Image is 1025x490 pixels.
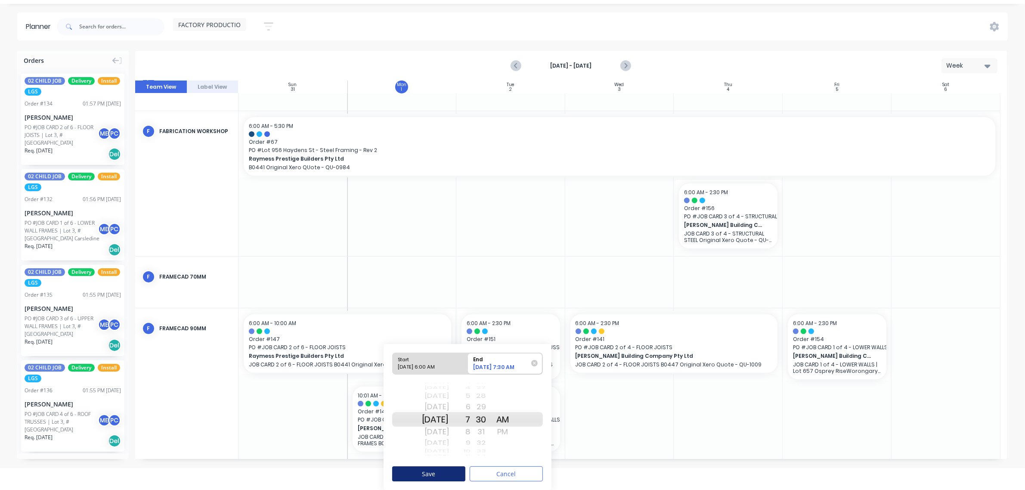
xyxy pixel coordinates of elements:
[492,412,514,427] div: AM
[724,82,732,87] div: Thu
[68,364,95,372] span: Delivery
[576,319,619,327] span: 6:00 AM - 2:30 PM
[25,434,53,441] span: Req. [DATE]
[25,219,100,242] div: PO #JOB CARD 1 of 6 - LOWER WALL FRAMES | Lot 3, #[GEOGRAPHIC_DATA] Carsledine
[395,363,458,374] div: [DATE] 6:00 AM
[422,425,449,439] div: [DATE]
[836,87,838,92] div: 5
[142,270,155,283] div: F
[98,127,111,140] div: ME
[249,164,990,171] p: B0441 Original Xero QUote - QU-0984
[449,437,471,449] div: 9
[142,322,155,335] div: F
[392,466,465,481] button: Save
[471,425,492,439] div: 31
[108,339,121,352] div: Del
[422,447,449,455] div: [DATE]
[471,384,492,391] div: 27
[684,189,728,196] span: 6:00 AM - 2:30 PM
[471,447,492,455] div: 33
[291,87,295,92] div: 31
[449,384,471,391] div: 4
[470,353,533,364] div: End
[68,173,95,180] span: Delivery
[449,425,471,439] div: 8
[793,319,837,327] span: 6:00 AM - 2:30 PM
[471,412,492,427] div: 30
[793,352,872,360] span: [PERSON_NAME] Building Company Pty Ltd
[25,387,53,394] div: Order # 136
[449,391,471,402] div: 5
[68,268,95,276] span: Delivery
[25,77,65,85] span: 02 CHILD JOB
[249,361,446,368] p: JOB CARD 2 of 6 - FLOOR JOISTS B0441 Original Xero QUote - QU-0984
[467,335,555,343] span: Order # 151
[108,127,121,140] div: PC
[25,88,41,96] span: LGS
[449,454,471,457] div: 11
[135,81,187,93] button: Team View
[288,82,297,87] div: Sun
[422,454,449,457] div: [DATE]
[249,122,293,130] span: 6:00 AM - 5:30 PM
[98,77,120,85] span: Install
[83,100,121,108] div: 01:57 PM [DATE]
[25,183,41,191] span: LGS
[509,87,512,92] div: 2
[941,58,997,73] button: Week
[68,77,95,85] span: Delivery
[25,279,41,287] span: LGS
[108,434,121,447] div: Del
[24,56,44,65] span: Orders
[684,213,772,220] span: PO # JOB CARD 3 of 4 - STRUCTURAL STEEL
[942,82,949,87] div: Sat
[358,434,446,447] p: JOB CARD 1 of 4 - LOWER WALL FRAMES B0447 Original Xero Quote - QU-1009
[249,352,426,360] span: Raymess Prestige Builders Pty Ltd
[187,81,238,93] button: Label View
[79,18,164,35] input: Search for orders...
[25,195,53,203] div: Order # 132
[471,391,492,402] div: 28
[159,325,231,332] div: FRAMECAD 90mm
[108,243,121,256] div: Del
[98,364,120,372] span: Install
[684,221,763,229] span: [PERSON_NAME] Building Company Pty Ltd
[249,146,990,154] span: PO # Lot 956 Haydens St - Steel Framing - Rev 2
[576,335,773,343] span: Order # 141
[467,319,511,327] span: 6:00 AM - 2:30 PM
[618,87,621,92] div: 3
[358,416,446,424] span: PO # JOB CARD 1 of 4 - LOWER WALL FRAMES
[98,414,111,427] div: ME
[83,195,121,203] div: 01:56 PM [DATE]
[249,155,916,163] span: Raymess Prestige Builders Pty Ltd
[83,291,121,299] div: 01:55 PM [DATE]
[449,412,471,427] div: 7
[944,87,948,92] div: 6
[98,318,111,331] div: ME
[576,361,773,368] p: JOB CARD 2 of 4 - FLOOR JOISTS B0447 Original Xero Quote - QU-1009
[25,338,53,346] span: Req. [DATE]
[25,268,65,276] span: 02 CHILD JOB
[422,382,449,385] div: [DATE]
[108,148,121,161] div: Del
[178,20,245,29] span: FACTORY PRODUCTION
[25,400,121,409] div: [PERSON_NAME]
[576,344,773,351] span: PO # JOB CARD 2 of 4 - FLOOR JOISTS
[108,223,121,236] div: PC
[946,61,986,70] div: Week
[422,384,449,391] div: [DATE]
[98,268,120,276] span: Install
[684,205,772,212] span: Order # 156
[358,425,437,432] span: [PERSON_NAME] Building Company Pty Ltd
[249,319,296,327] span: 6:00 AM - 10:00 AM
[793,361,881,374] p: JOB CARD 1 of 4 - LOWER WALLS | Lot 657 Osprey RiseWorongary, [GEOGRAPHIC_DATA]
[684,230,772,243] p: JOB CARD 3 of 4 - STRUCTURAL STEEL Original Xero Quote - QU-1032
[471,379,492,460] div: Minute
[470,466,543,481] button: Cancel
[615,82,624,87] div: Wed
[471,437,492,449] div: 32
[25,208,121,217] div: [PERSON_NAME]
[449,379,471,460] div: Hour
[793,335,881,343] span: Order # 154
